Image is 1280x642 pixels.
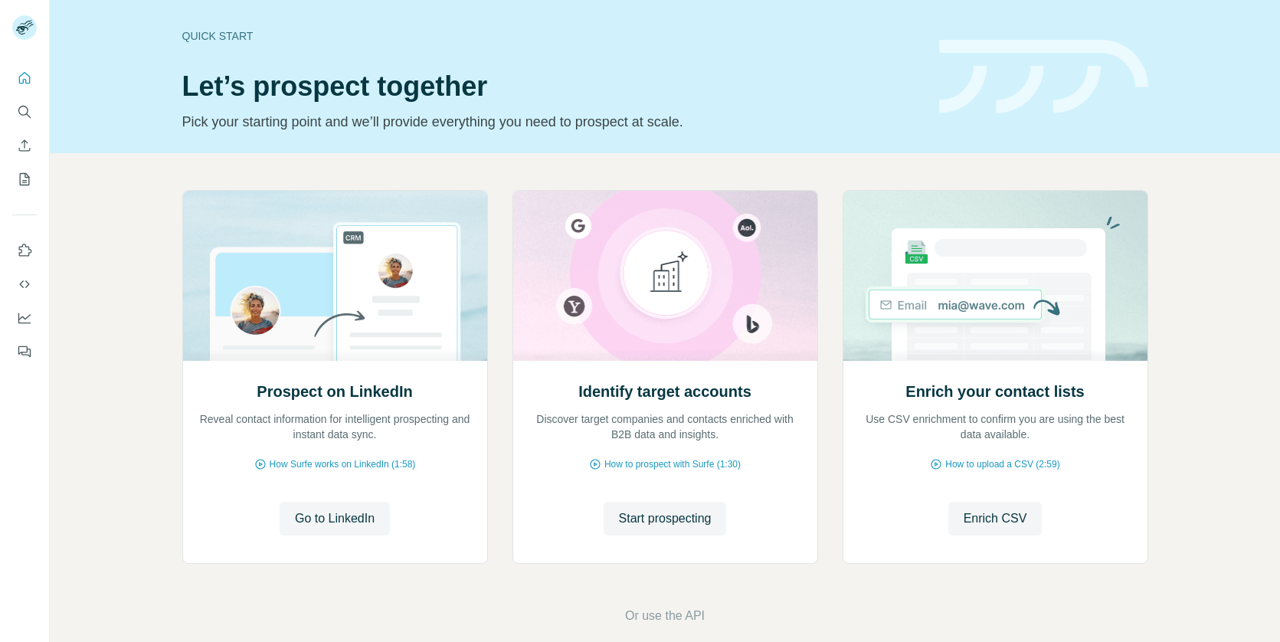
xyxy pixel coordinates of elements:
[12,338,37,365] button: Feedback
[182,71,921,102] h1: Let’s prospect together
[12,165,37,193] button: My lists
[843,191,1148,361] img: Enrich your contact lists
[182,191,488,361] img: Prospect on LinkedIn
[198,411,472,442] p: Reveal contact information for intelligent prospecting and instant data sync.
[270,457,416,471] span: How Surfe works on LinkedIn (1:58)
[182,111,921,133] p: Pick your starting point and we’ll provide everything you need to prospect at scale.
[12,64,37,92] button: Quick start
[182,28,921,44] div: Quick start
[12,132,37,159] button: Enrich CSV
[905,381,1084,402] h2: Enrich your contact lists
[295,509,375,528] span: Go to LinkedIn
[529,411,802,442] p: Discover target companies and contacts enriched with B2B data and insights.
[12,237,37,264] button: Use Surfe on LinkedIn
[604,457,741,471] span: How to prospect with Surfe (1:30)
[625,607,705,625] button: Or use the API
[12,304,37,332] button: Dashboard
[12,270,37,298] button: Use Surfe API
[964,509,1027,528] span: Enrich CSV
[948,502,1043,536] button: Enrich CSV
[859,411,1132,442] p: Use CSV enrichment to confirm you are using the best data available.
[280,502,390,536] button: Go to LinkedIn
[604,502,727,536] button: Start prospecting
[12,98,37,126] button: Search
[939,40,1148,114] img: banner
[257,381,412,402] h2: Prospect on LinkedIn
[512,191,818,361] img: Identify target accounts
[945,457,1059,471] span: How to upload a CSV (2:59)
[578,381,751,402] h2: Identify target accounts
[619,509,712,528] span: Start prospecting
